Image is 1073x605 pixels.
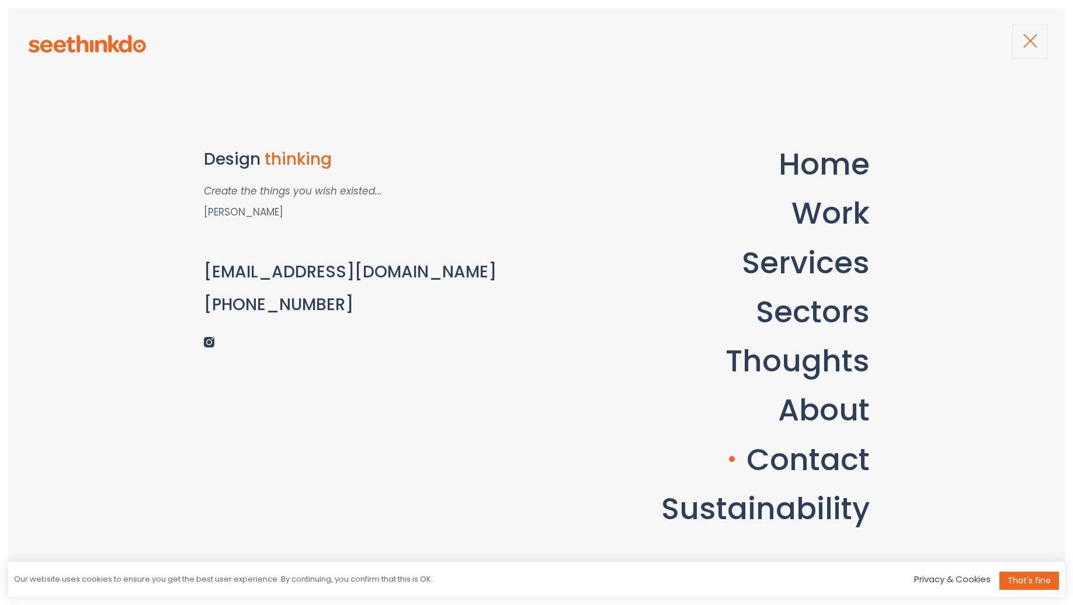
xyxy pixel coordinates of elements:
img: instagram-dark.png [204,337,214,347]
img: see-think-do-logo.png [29,35,146,53]
a: Contact [729,438,870,481]
a: Sectors [738,290,870,333]
p: [PERSON_NAME] [204,203,585,221]
a: Privacy & Cookies [914,573,991,585]
a: About [761,388,870,431]
a: That's fine [999,572,1059,590]
a: Thoughts [708,339,870,382]
a: [EMAIL_ADDRESS][DOMAIN_NAME] [204,260,496,283]
a: Home [761,142,870,185]
p: Create the things you wish existed... [204,182,585,200]
div: Our website uses cookies to ensure you get the best user experience. By continuing, you confirm t... [14,574,433,585]
span: thinking [265,148,332,171]
a: Work [774,192,870,234]
a: Services [724,241,870,284]
a: [PHONE_NUMBER] [204,293,353,316]
h3: Design thinking [204,151,585,169]
a: Sustainability [644,487,870,530]
span: Design [204,148,261,171]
